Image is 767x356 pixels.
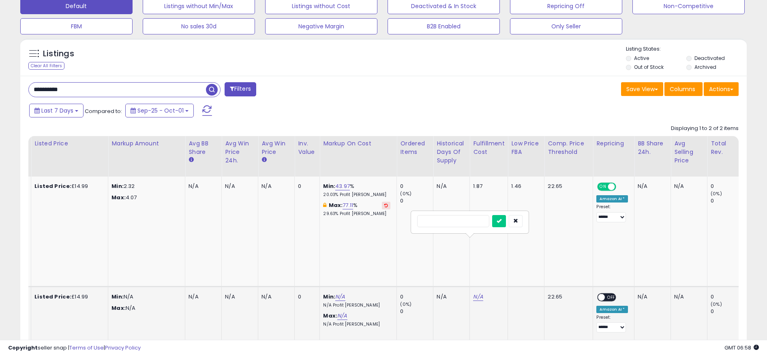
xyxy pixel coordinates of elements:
[596,139,631,148] div: Repricing
[343,201,353,209] a: 77.11
[634,55,649,62] label: Active
[626,45,747,53] p: Listing States:
[29,104,84,117] button: Last 7 Days
[596,315,628,333] div: Preset:
[548,139,589,156] div: Comp. Price Threshold
[400,308,433,315] div: 0
[704,82,739,96] button: Actions
[8,344,141,352] div: seller snap | |
[638,183,664,190] div: N/A
[400,301,411,307] small: (0%)
[85,107,122,115] span: Compared to:
[111,293,124,301] strong: Min:
[671,125,739,132] div: Displaying 1 to 2 of 2 items
[548,183,587,190] div: 22.65
[674,293,701,301] div: N/A
[323,182,335,190] b: Min:
[615,183,628,190] span: OFF
[225,82,256,96] button: Filters
[711,197,743,205] div: 0
[225,183,252,190] div: N/A
[605,294,618,301] span: OFF
[473,183,501,190] div: 1.87
[596,306,628,313] div: Amazon AI *
[111,304,126,312] strong: Max:
[337,312,347,320] a: N/A
[694,55,725,62] label: Deactivated
[111,305,179,312] p: N/A
[323,139,393,148] div: Markup on Cost
[323,183,390,198] div: %
[473,139,504,156] div: Fulfillment Cost
[225,139,255,165] div: Avg Win Price 24h.
[111,293,179,301] p: N/A
[34,139,105,148] div: Listed Price
[323,293,335,301] b: Min:
[34,293,71,301] b: Listed Price:
[638,293,664,301] div: N/A
[323,312,337,320] b: Max:
[189,139,218,156] div: Avg BB Share
[596,204,628,222] div: Preset:
[335,293,345,301] a: N/A
[8,344,38,352] strong: Copyright
[437,293,463,301] div: N/A
[674,183,701,190] div: N/A
[388,18,500,34] button: B2B Enabled
[664,82,703,96] button: Columns
[437,183,463,190] div: N/A
[511,183,538,190] div: 1.46
[261,156,266,164] small: Avg Win Price.
[69,344,104,352] a: Terms of Use
[511,139,541,156] div: Low Price FBA
[711,183,743,190] div: 0
[596,195,628,203] div: Amazon AI *
[711,139,740,156] div: Total Rev.
[634,64,664,70] label: Out of Stock
[125,104,194,117] button: Sep-25 - Oct-01
[43,48,74,60] h5: Listings
[320,136,397,177] th: The percentage added to the cost of goods (COGS) that forms the calculator for Min & Max prices.
[28,62,64,70] div: Clear All Filters
[41,107,73,115] span: Last 7 Days
[189,293,215,301] div: N/A
[298,139,316,156] div: Inv. value
[711,293,743,301] div: 0
[711,301,722,307] small: (0%)
[34,293,102,301] div: £14.99
[323,322,390,327] p: N/A Profit [PERSON_NAME]
[670,85,695,93] span: Columns
[638,139,667,156] div: BB Share 24h.
[143,18,255,34] button: No sales 30d
[111,194,179,201] p: 4.07
[261,183,288,190] div: N/A
[400,293,433,301] div: 0
[323,202,390,217] div: %
[400,190,411,197] small: (0%)
[34,182,71,190] b: Listed Price:
[674,139,704,165] div: Avg Selling Price
[105,344,141,352] a: Privacy Policy
[711,190,722,197] small: (0%)
[400,139,430,156] div: Ordered Items
[621,82,663,96] button: Save View
[189,183,215,190] div: N/A
[400,197,433,205] div: 0
[34,183,102,190] div: £14.99
[510,18,622,34] button: Only Seller
[225,293,252,301] div: N/A
[400,183,433,190] div: 0
[20,18,133,34] button: FBM
[261,293,288,301] div: N/A
[111,183,179,190] p: 2.32
[598,183,608,190] span: ON
[694,64,716,70] label: Archived
[711,308,743,315] div: 0
[298,183,313,190] div: 0
[265,18,377,34] button: Negative Margin
[111,194,126,201] strong: Max:
[137,107,184,115] span: Sep-25 - Oct-01
[323,192,390,198] p: 20.03% Profit [PERSON_NAME]
[724,344,759,352] span: 2025-10-9 06:58 GMT
[548,293,587,301] div: 22.65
